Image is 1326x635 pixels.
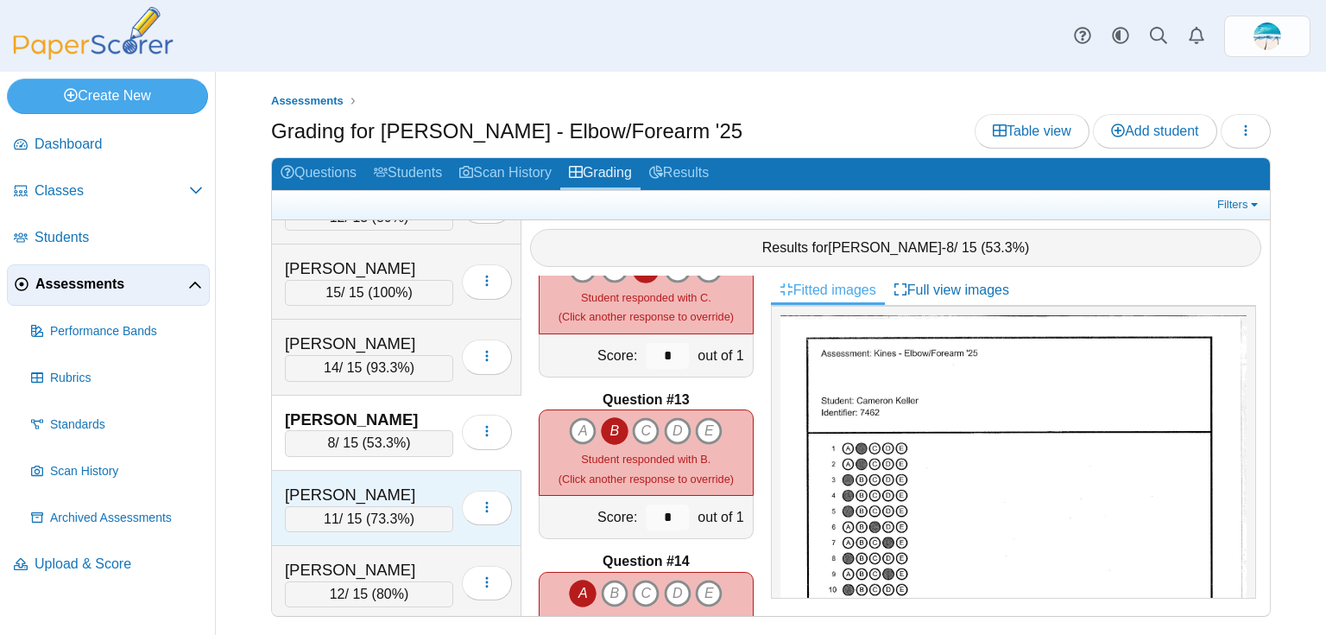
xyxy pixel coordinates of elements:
small: (Click another response to override) [559,291,734,323]
i: C [632,417,660,445]
a: Scan History [451,158,560,190]
div: [PERSON_NAME] [285,333,453,355]
span: Students [35,228,203,247]
i: B [601,417,628,445]
div: / 15 ( ) [285,280,453,306]
a: Dashboard [7,124,210,166]
div: / 15 ( ) [285,430,453,456]
div: Results for - / 15 ( ) [530,229,1261,267]
i: E [695,580,723,607]
a: Fitted images [771,276,885,305]
span: 14 [324,360,339,375]
i: D [664,580,691,607]
div: out of 1 [693,334,752,377]
a: Rubrics [24,358,210,399]
a: Create New [7,79,208,113]
span: 80% [376,587,404,601]
div: Score: [540,334,641,377]
i: E [695,417,723,445]
span: Standards [50,416,203,434]
a: PaperScorer [7,48,180,62]
a: Performance Bands [24,311,210,352]
span: Chrissy Greenberg [1253,22,1281,50]
a: Filters [1213,196,1266,213]
span: 80% [376,210,404,225]
a: ps.H1yuw66FtyTk4FxR [1224,16,1310,57]
span: Archived Assessments [50,510,203,527]
span: 100% [373,285,408,300]
div: [PERSON_NAME] [285,484,453,506]
span: 93.3% [370,360,409,375]
span: 53.3% [986,240,1025,255]
small: (Click another response to override) [559,453,734,485]
span: Scan History [50,463,203,480]
i: D [664,417,691,445]
span: 8 [946,240,954,255]
div: [PERSON_NAME] [285,409,453,431]
span: 12 [330,587,345,601]
i: A [569,580,597,607]
div: / 15 ( ) [285,355,453,381]
span: Student responded with B. [581,453,710,466]
i: A [569,417,597,445]
span: Performance Bands [50,323,203,340]
div: out of 1 [693,496,752,538]
a: Grading [560,158,641,190]
a: Table view [975,114,1089,149]
a: Full view images [885,276,1018,305]
span: Add student [1111,124,1198,138]
div: / 15 ( ) [285,506,453,532]
span: 73.3% [370,511,409,526]
div: Score: [540,496,641,538]
span: Rubrics [50,370,203,387]
a: Assessments [267,91,348,112]
i: B [601,580,628,607]
a: Results [641,158,717,190]
span: Table view [993,124,1071,138]
a: Standards [24,404,210,446]
img: ps.H1yuw66FtyTk4FxR [1253,22,1281,50]
a: Assessments [7,264,210,306]
span: Dashboard [35,135,203,154]
span: Student responded with A. [582,615,710,628]
span: 12 [330,210,345,225]
span: [PERSON_NAME] [828,240,942,255]
a: Questions [272,158,365,190]
i: C [632,580,660,607]
span: 11 [324,511,339,526]
span: 8 [327,435,335,450]
a: Students [7,218,210,259]
span: Assessments [271,94,344,107]
a: Students [365,158,451,190]
a: Classes [7,171,210,213]
a: Archived Assessments [24,498,210,539]
span: Student responded with C. [581,291,711,304]
a: Alerts [1178,17,1215,55]
span: Classes [35,181,189,200]
a: Scan History [24,451,210,492]
a: Add student [1093,114,1216,149]
div: [PERSON_NAME] [285,559,453,581]
span: 15 [325,285,341,300]
a: Upload & Score [7,544,210,586]
div: [PERSON_NAME] [285,257,453,280]
img: PaperScorer [7,7,180,60]
h1: Grading for [PERSON_NAME] - Elbow/Forearm '25 [271,117,742,146]
b: Question #13 [603,391,689,410]
span: 53.3% [367,435,406,450]
span: Assessments [35,275,188,294]
div: / 15 ( ) [285,581,453,607]
b: Question #14 [603,552,689,571]
span: Upload & Score [35,555,203,574]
